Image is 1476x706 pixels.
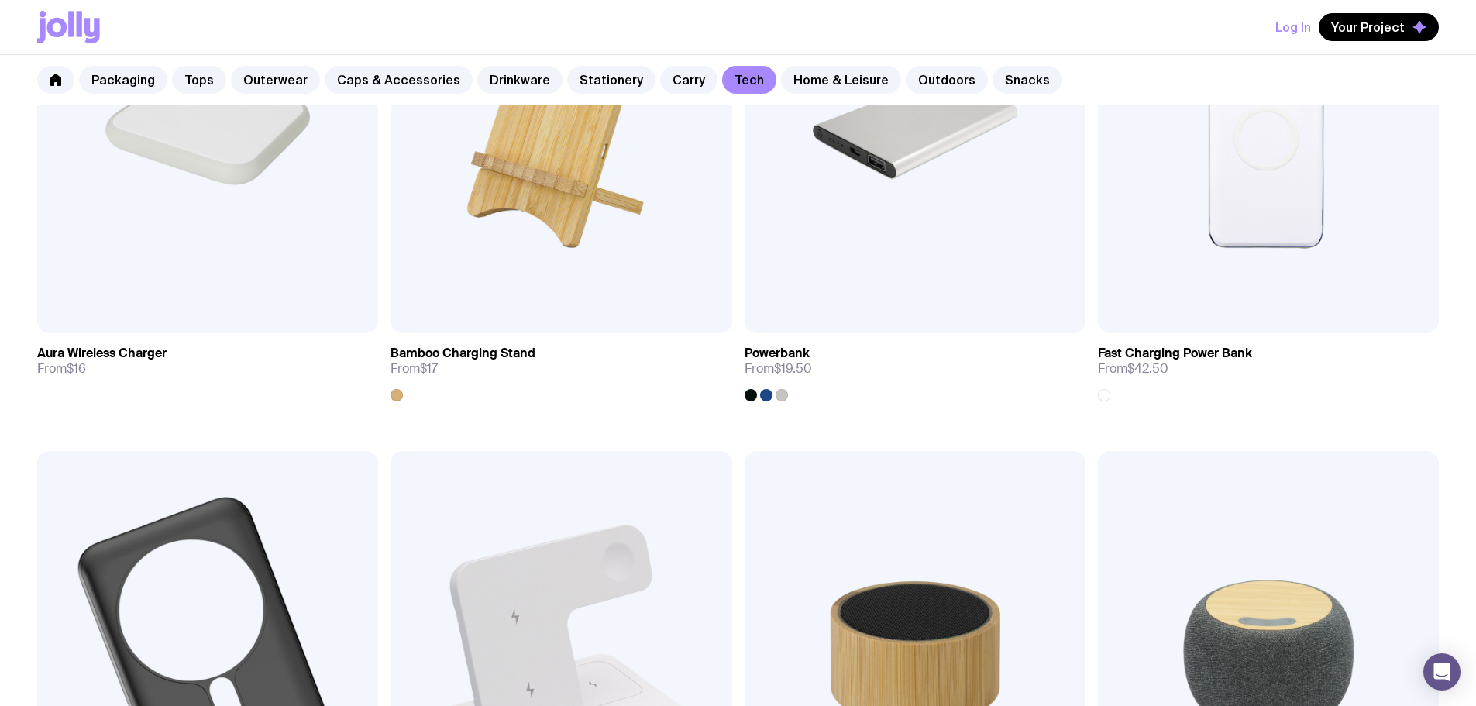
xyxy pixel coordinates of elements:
[1098,361,1168,377] span: From
[745,361,812,377] span: From
[477,66,563,94] a: Drinkware
[1319,13,1439,41] button: Your Project
[774,360,812,377] span: $19.50
[1098,333,1439,401] a: Fast Charging Power BankFrom$42.50
[231,66,320,94] a: Outerwear
[172,66,226,94] a: Tops
[567,66,655,94] a: Stationery
[79,66,167,94] a: Packaging
[1127,360,1168,377] span: $42.50
[37,346,167,361] h3: Aura Wireless Charger
[745,333,1085,401] a: PowerbankFrom$19.50
[660,66,717,94] a: Carry
[37,361,86,377] span: From
[37,333,378,389] a: Aura Wireless ChargerFrom$16
[906,66,988,94] a: Outdoors
[993,66,1062,94] a: Snacks
[325,66,473,94] a: Caps & Accessories
[1275,13,1311,41] button: Log In
[420,360,438,377] span: $17
[1423,653,1461,691] div: Open Intercom Messenger
[1331,19,1405,35] span: Your Project
[391,333,731,401] a: Bamboo Charging StandFrom$17
[391,361,438,377] span: From
[745,346,810,361] h3: Powerbank
[722,66,776,94] a: Tech
[67,360,86,377] span: $16
[391,346,535,361] h3: Bamboo Charging Stand
[781,66,901,94] a: Home & Leisure
[1098,346,1252,361] h3: Fast Charging Power Bank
